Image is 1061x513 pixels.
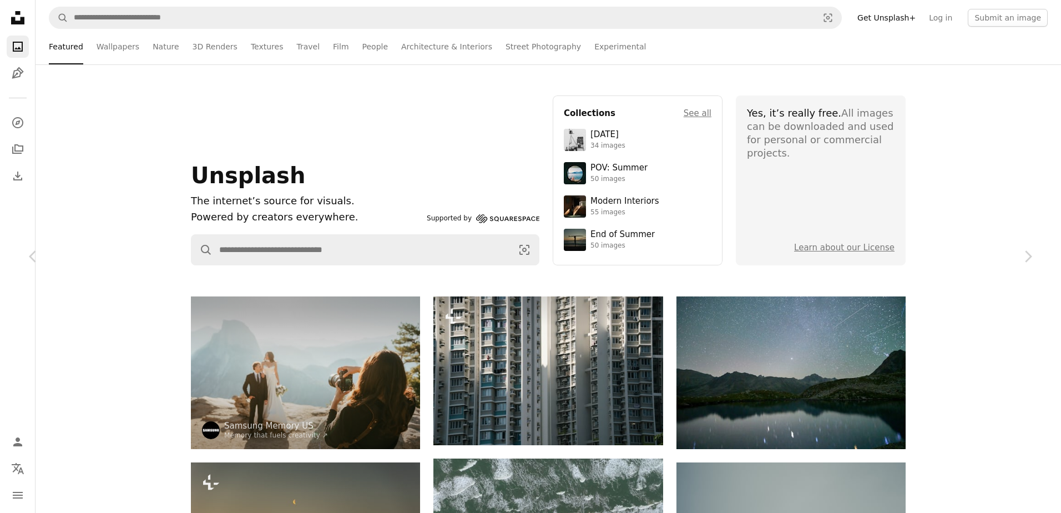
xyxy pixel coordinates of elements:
a: Street Photography [506,29,581,64]
div: POV: Summer [590,163,648,174]
a: POV: Summer50 images [564,162,711,184]
a: People [362,29,388,64]
a: Starry night sky over a calm mountain lake [676,368,906,378]
a: Textures [251,29,284,64]
div: End of Summer [590,229,655,240]
img: premium_photo-1753820185677-ab78a372b033 [564,162,586,184]
h4: Collections [564,107,615,120]
div: 55 images [590,208,659,217]
span: Unsplash [191,163,305,188]
img: Starry night sky over a calm mountain lake [676,296,906,449]
a: Wallpapers [97,29,139,64]
img: premium_photo-1747189286942-bc91257a2e39 [564,195,586,218]
a: Bride and groom posing for photographer on mountain overlook. [191,368,420,378]
img: premium_photo-1754398386796-ea3dec2a6302 [564,229,586,251]
a: Next [994,203,1061,310]
div: All images can be downloaded and used for personal or commercial projects. [747,107,895,160]
div: 34 images [590,142,625,150]
a: Explore [7,112,29,134]
a: Supported by [427,212,539,225]
span: Yes, it’s really free. [747,107,841,119]
a: Log in / Sign up [7,431,29,453]
div: Modern Interiors [590,196,659,207]
button: Search Unsplash [191,235,213,265]
button: Visual search [815,7,841,28]
a: Collections [7,138,29,160]
a: Learn about our License [794,243,895,253]
a: Download History [7,165,29,187]
a: Memory that fuels creativity ↗ [224,431,328,439]
button: Language [7,457,29,480]
a: [DATE]34 images [564,129,711,151]
button: Visual search [510,235,539,265]
a: Film [333,29,348,64]
form: Find visuals sitewide [49,7,842,29]
a: Photos [7,36,29,58]
p: Powered by creators everywhere. [191,209,422,225]
img: Go to Samsung Memory US's profile [202,421,220,439]
a: Nature [153,29,179,64]
form: Find visuals sitewide [191,234,539,265]
a: Samsung Memory US [224,420,328,431]
h1: The internet’s source for visuals. [191,193,422,209]
a: Travel [296,29,320,64]
a: Experimental [594,29,646,64]
button: Menu [7,484,29,506]
a: Modern Interiors55 images [564,195,711,218]
a: Architecture & Interiors [401,29,492,64]
a: Tall apartment buildings with many windows and balconies. [433,365,663,375]
a: Get Unsplash+ [851,9,922,27]
a: Illustrations [7,62,29,84]
div: [DATE] [590,129,625,140]
a: 3D Renders [193,29,238,64]
a: Log in [922,9,959,27]
button: Search Unsplash [49,7,68,28]
img: Tall apartment buildings with many windows and balconies. [433,296,663,445]
div: 50 images [590,242,655,250]
a: End of Summer50 images [564,229,711,251]
img: Bride and groom posing for photographer on mountain overlook. [191,296,420,449]
button: Submit an image [968,9,1048,27]
a: See all [684,107,711,120]
img: photo-1682590564399-95f0109652fe [564,129,586,151]
div: 50 images [590,175,648,184]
